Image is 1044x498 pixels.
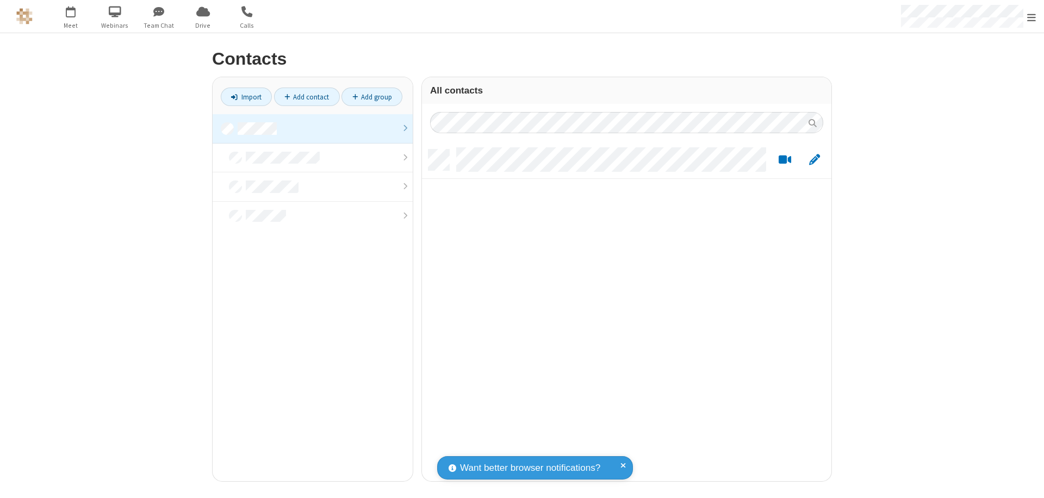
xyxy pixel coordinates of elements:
a: Import [221,88,272,106]
span: Webinars [95,21,135,30]
img: QA Selenium DO NOT DELETE OR CHANGE [16,8,33,24]
span: Want better browser notifications? [460,461,600,475]
span: Calls [227,21,268,30]
span: Drive [183,21,223,30]
a: Add group [341,88,402,106]
a: Add contact [274,88,340,106]
span: Team Chat [139,21,179,30]
h3: All contacts [430,85,823,96]
span: Meet [51,21,91,30]
button: Start a video meeting [774,153,796,167]
h2: Contacts [212,49,832,69]
div: grid [422,141,831,481]
button: Edit [804,153,825,167]
iframe: Chat [1017,470,1036,490]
